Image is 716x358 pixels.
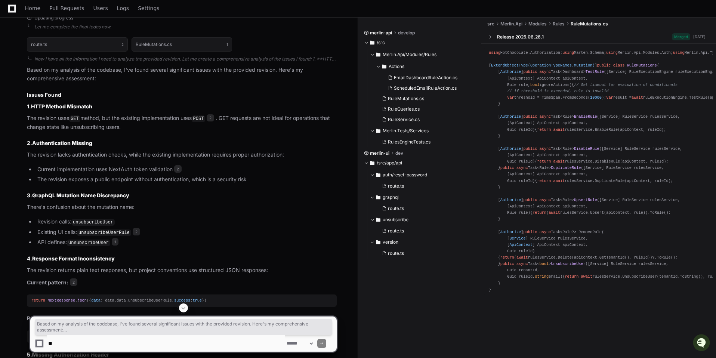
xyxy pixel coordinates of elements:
[500,255,514,260] span: return
[537,179,551,183] span: return
[49,6,84,10] span: Pull Requests
[516,262,528,266] span: async
[379,203,471,214] button: route.ts
[553,179,565,183] span: await
[590,95,602,100] span: 10000
[523,230,537,234] span: public
[383,128,429,134] span: Merlin.Tests/Services
[27,103,337,110] h3: 1.
[489,262,669,279] span: [Service] RuleService rulesService, Guid tenantId, Guid ruleId, email
[388,96,424,102] span: RuleMutations.cs
[25,6,40,10] span: Home
[540,230,551,234] span: async
[34,24,337,30] div: Let me complete the final todos now.
[133,228,140,235] span: 2
[376,126,380,135] svg: Directory
[377,160,402,166] span: /src/app/api
[693,34,706,40] div: [DATE]
[565,274,578,279] span: return
[489,50,500,55] span: using
[540,70,551,74] span: async
[516,255,528,260] span: await
[540,146,551,151] span: async
[74,78,90,84] span: Pylon
[127,58,136,67] button: Start new chat
[32,255,115,262] strong: Response Format Inconsistency
[500,166,514,170] span: public
[383,239,398,245] span: version
[507,95,514,100] span: var
[383,52,436,58] span: Merlin.Api/Modules/Rules
[376,215,380,224] svg: Directory
[67,240,110,246] code: UnsubscribeUser
[523,114,537,119] span: public
[551,166,581,170] span: DuplicateRule
[672,33,690,40] span: Merged
[27,114,337,131] p: The revision uses method, but the existing implementation uses . GET requests are not ideal for o...
[540,262,549,266] span: bool
[489,50,709,293] div: HotChocolate.Authorization; Marten.Schema; Merlin.Api.Modules.Auth; Merlin.Api.Types; ; [ ] { [ ]...
[376,50,380,59] svg: Directory
[370,214,476,226] button: unsubscribe
[70,278,77,286] span: 2
[507,89,608,93] span: // if threshold is exceeded, rule is invalid
[549,210,560,215] span: await
[364,157,476,169] button: /src/app/api
[489,166,664,183] span: Task<Rule> ( )
[27,37,128,52] button: route.ts2
[388,250,404,256] span: route.ts
[673,50,685,55] span: using
[35,228,337,237] li: Existing UI calls:
[692,333,712,354] iframe: Open customer support
[500,262,514,266] span: public
[27,279,68,286] strong: Current pattern:
[500,70,521,74] span: Authorize
[376,238,380,247] svg: Directory
[128,298,172,303] span: unsubscribeUserRule
[35,175,337,184] li: The revision exposes a public endpoint without authentication, which is a security risk
[117,298,126,303] span: data
[379,226,471,236] button: route.ts
[383,217,408,223] span: unsubscribe
[574,114,597,119] span: EnableRule
[500,114,521,119] span: Authorize
[574,83,678,87] span: // Set timeout for evaluation of conditionals
[379,181,471,191] button: route.ts
[489,198,680,215] span: Task<Rule> ( )
[509,243,533,247] span: ApiContext
[27,91,337,99] h2: Issues Found
[370,169,476,181] button: auth/reset-password
[138,6,159,10] span: Settings
[376,170,380,179] svg: Directory
[364,37,476,49] button: /src
[27,66,337,83] p: Based on my analysis of the codebase, I've found several significant issues with the provided rev...
[31,298,45,303] span: return
[379,137,471,147] button: RulesEngineTests.cs
[389,64,404,70] span: Actions
[27,255,337,262] h3: 4.
[383,172,427,178] span: auth/reset-password
[192,115,206,122] code: POST
[500,21,522,27] span: Merlin.Api
[553,21,565,27] span: Rules
[77,298,87,303] span: json
[383,194,399,200] span: graphql
[27,139,337,147] h3: 2.
[379,93,471,104] button: RuleMutations.cs
[35,165,337,174] li: Current implementation uses NextAuth token validation
[47,298,75,303] span: NextResponse
[34,15,73,21] span: Updating progress
[491,63,595,68] span: ExtendObjectType(OperationTypeNames.Mutation)
[69,115,80,122] code: GET
[540,198,551,202] span: async
[489,198,680,215] span: [Service] RuleService rulesService, [ApiContext] ApiContext apiContext, Rule rule
[523,70,537,74] span: public
[174,165,182,173] span: 2
[377,40,385,46] span: /src
[394,85,457,91] span: ScheduledEmailRuleAction.cs
[91,298,101,303] span: data
[394,75,457,81] span: EmailDashboardRuleAction.cs
[53,78,90,84] a: Powered byPylon
[586,70,604,74] span: TestRule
